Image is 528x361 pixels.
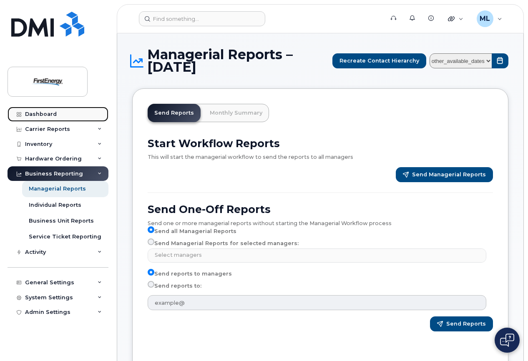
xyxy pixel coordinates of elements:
[148,216,493,227] div: Send one or more managerial reports without starting the Managerial Workflow process
[147,48,328,73] span: Managerial Reports – [DATE]
[148,269,232,279] label: Send reports to managers
[203,104,269,122] a: Monthly Summary
[396,167,493,182] button: Send Managerial Reports
[148,238,299,248] label: Send Managerial Reports for selected managers:
[148,226,236,236] label: Send all Managerial Reports
[430,316,493,331] button: Send Reports
[148,137,493,150] h2: Start Workflow Reports
[332,53,426,68] button: Recreate Contact Hierarchy
[148,238,154,245] input: Send Managerial Reports for selected managers:
[148,104,201,122] a: Send Reports
[148,295,486,310] input: example@
[446,320,486,328] span: Send Reports
[412,171,486,178] span: Send Managerial Reports
[339,57,419,65] span: Recreate Contact Hierarchy
[148,203,493,216] h2: Send One-Off Reports
[500,333,514,347] img: Open chat
[148,226,154,233] input: Send all Managerial Reports
[148,150,493,160] div: This will start the managerial workflow to send the reports to all managers
[148,281,201,291] label: Send reports to:
[148,281,154,288] input: Send reports to:
[148,269,154,276] input: Send reports to managers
